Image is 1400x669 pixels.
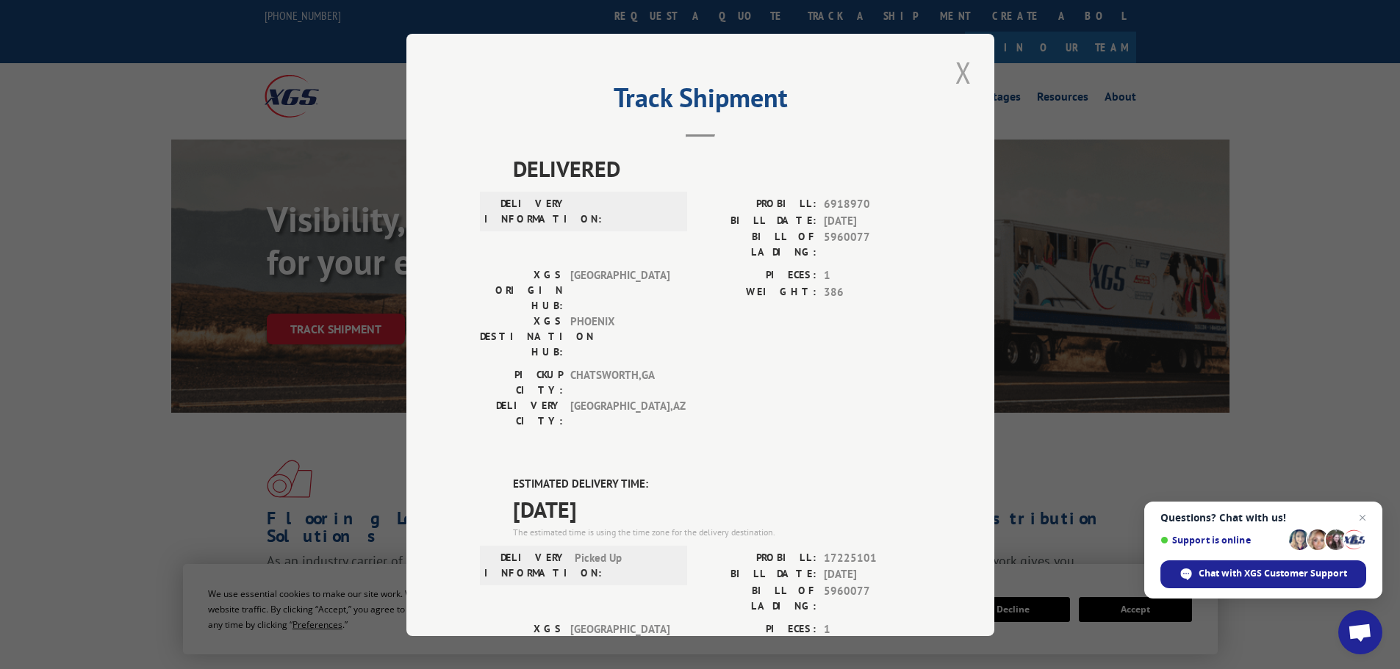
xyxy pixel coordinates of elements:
[700,229,816,260] label: BILL OF LADING:
[484,549,567,580] label: DELIVERY INFORMATION:
[1338,610,1382,654] a: Open chat
[480,398,563,429] label: DELIVERY CITY:
[824,549,921,566] span: 17225101
[1160,535,1284,546] span: Support is online
[513,476,921,493] label: ESTIMATED DELIVERY TIME:
[570,314,670,360] span: PHOENIX
[480,267,563,314] label: XGS ORIGIN HUB:
[700,283,816,300] label: WEIGHT:
[700,212,816,229] label: BILL DATE:
[513,525,921,538] div: The estimated time is using the time zone for the delivery destination.
[951,52,976,93] button: Close modal
[484,196,567,227] label: DELIVERY INFORMATION:
[575,549,674,580] span: Picked Up
[1160,560,1366,588] span: Chat with XGS Customer Support
[513,152,921,185] span: DELIVERED
[480,621,563,667] label: XGS ORIGIN HUB:
[700,566,816,583] label: BILL DATE:
[824,196,921,213] span: 6918970
[824,212,921,229] span: [DATE]
[824,566,921,583] span: [DATE]
[700,196,816,213] label: PROBILL:
[700,621,816,637] label: PIECES:
[570,267,670,314] span: [GEOGRAPHIC_DATA]
[570,367,670,398] span: CHATSWORTH , GA
[1199,567,1347,580] span: Chat with XGS Customer Support
[1160,512,1366,524] span: Questions? Chat with us!
[824,229,921,260] span: 5960077
[480,367,563,398] label: PICKUP CITY:
[824,283,921,300] span: 386
[570,621,670,667] span: [GEOGRAPHIC_DATA]
[824,267,921,284] span: 1
[700,582,816,613] label: BILL OF LADING:
[570,398,670,429] span: [GEOGRAPHIC_DATA] , AZ
[480,314,563,360] label: XGS DESTINATION HUB:
[700,267,816,284] label: PIECES:
[824,582,921,613] span: 5960077
[513,492,921,525] span: [DATE]
[824,621,921,637] span: 1
[480,87,921,115] h2: Track Shipment
[700,549,816,566] label: PROBILL:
